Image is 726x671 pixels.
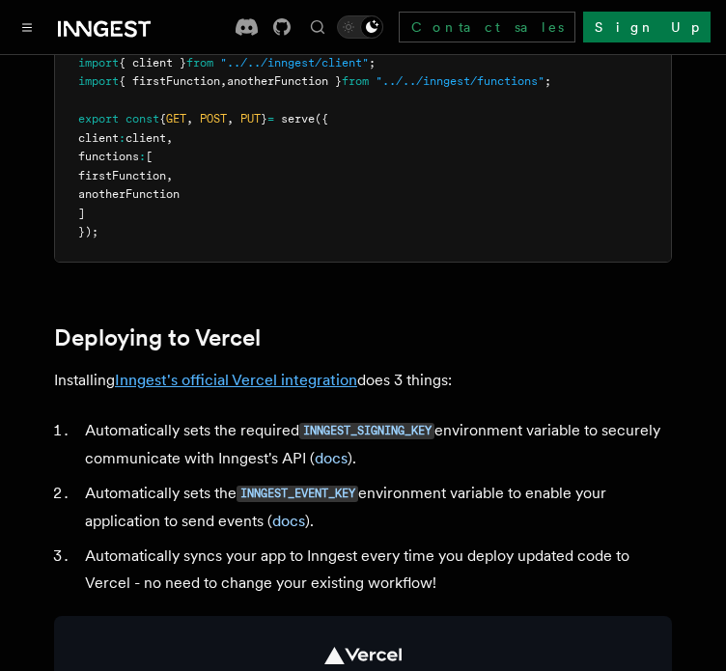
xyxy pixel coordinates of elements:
li: Automatically sets the required environment variable to securely communicate with Inngest's API ( ). [79,417,672,472]
span: anotherFunction } [227,74,342,88]
span: }); [78,225,98,238]
span: from [342,74,369,88]
button: Toggle navigation [15,15,39,39]
code: INNGEST_SIGNING_KEY [299,423,434,439]
span: functions [78,150,139,163]
span: , [186,112,193,126]
span: { [159,112,166,126]
span: = [267,112,274,126]
button: Toggle dark mode [337,15,383,39]
span: "../../inngest/client" [220,56,369,70]
li: Automatically sets the environment variable to enable your application to send events ( ). [79,480,672,535]
span: ; [544,74,551,88]
a: docs [315,449,348,467]
span: import [78,74,119,88]
span: , [227,112,234,126]
li: Automatically syncs your app to Inngest every time you deploy updated code to Vercel - no need to... [79,543,672,597]
span: { firstFunction [119,74,220,88]
p: Installing does 3 things: [54,367,672,394]
span: "../../inngest/functions" [376,74,544,88]
span: firstFunction [78,169,166,182]
span: ] [78,207,85,220]
button: Find something... [306,15,329,39]
a: Deploying to Vercel [54,324,261,351]
span: GET [166,112,186,126]
code: INNGEST_EVENT_KEY [237,486,358,502]
span: export [78,112,119,126]
span: PUT [240,112,261,126]
span: } [261,112,267,126]
span: from [186,56,213,70]
span: ; [369,56,376,70]
span: anotherFunction [78,187,180,201]
a: Contact sales [399,12,575,42]
a: Inngest's official Vercel integration [115,371,357,389]
span: , [220,74,227,88]
a: docs [272,512,305,530]
span: serve [281,112,315,126]
span: : [139,150,146,163]
span: const [126,112,159,126]
a: INNGEST_SIGNING_KEY [299,421,434,439]
span: { client } [119,56,186,70]
span: , [166,131,173,145]
span: client [78,131,119,145]
a: Sign Up [583,12,711,42]
span: import [78,56,119,70]
span: [ [146,150,153,163]
span: ({ [315,112,328,126]
span: client [126,131,166,145]
span: : [119,131,126,145]
a: INNGEST_EVENT_KEY [237,484,358,502]
span: , [166,169,173,182]
span: POST [200,112,227,126]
